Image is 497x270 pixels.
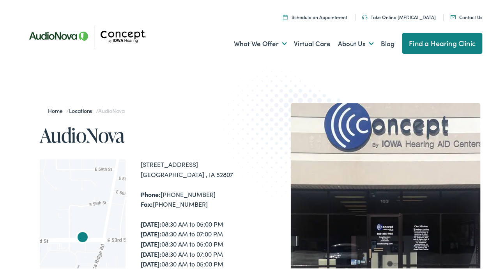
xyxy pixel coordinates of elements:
h1: AudioNova [40,123,251,144]
div: AudioNova [70,224,95,249]
span: AudioNova [98,105,125,113]
img: A calendar icon to schedule an appointment at Concept by Iowa Hearing. [283,13,288,18]
a: Contact Us [451,12,482,19]
div: [STREET_ADDRESS] [GEOGRAPHIC_DATA] , IA 52807 [141,158,251,178]
a: Virtual Care [294,28,331,57]
strong: Phone: [141,188,161,197]
strong: [DATE]: [141,238,162,247]
a: About Us [338,28,374,57]
a: Take Online [MEDICAL_DATA] [362,12,436,19]
strong: Fax: [141,198,153,207]
a: Find a Hearing Clinic [402,31,483,52]
strong: [DATE]: [141,258,162,266]
span: / / [48,105,125,113]
strong: [DATE]: [141,248,162,257]
a: Locations [69,105,96,113]
img: utility icon [362,13,368,18]
img: utility icon [451,14,456,18]
a: What We Offer [234,28,287,57]
a: Blog [381,28,395,57]
a: Schedule an Appointment [283,12,347,19]
a: Home [48,105,66,113]
div: [PHONE_NUMBER] [PHONE_NUMBER] [141,188,251,208]
strong: [DATE]: [141,228,162,236]
strong: [DATE]: [141,218,162,227]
